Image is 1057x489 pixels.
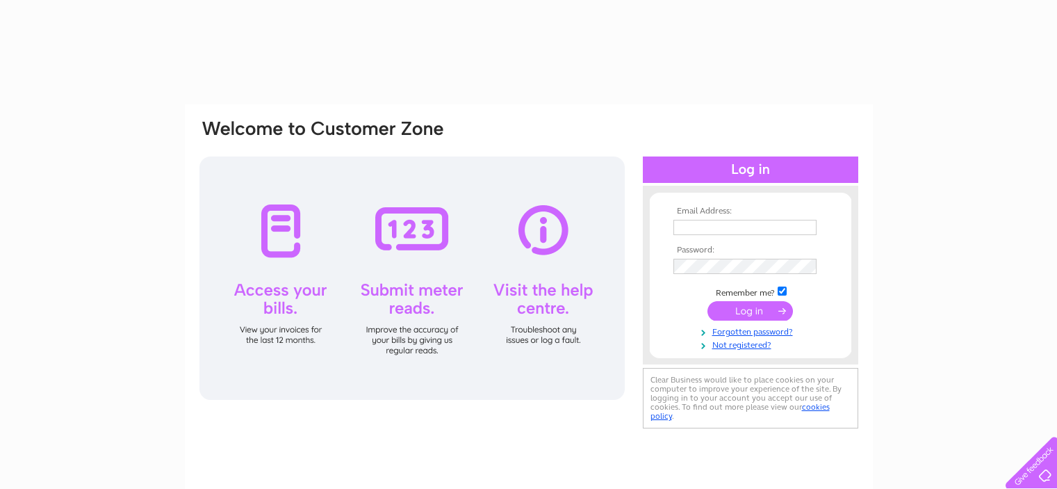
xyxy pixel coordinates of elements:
th: Email Address: [670,207,831,216]
a: Not registered? [673,337,831,351]
a: cookies policy [650,402,830,421]
td: Remember me? [670,284,831,298]
th: Password: [670,246,831,255]
a: Forgotten password? [673,324,831,337]
div: Clear Business would like to place cookies on your computer to improve your experience of the sit... [643,368,858,428]
input: Submit [707,301,793,321]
